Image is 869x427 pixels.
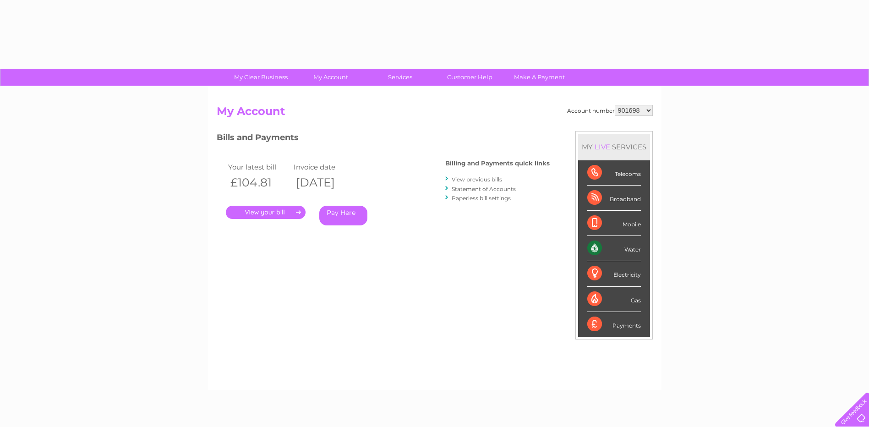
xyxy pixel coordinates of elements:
div: MY SERVICES [578,134,650,160]
td: Your latest bill [226,161,292,173]
a: Pay Here [319,206,367,225]
th: [DATE] [291,173,357,192]
th: £104.81 [226,173,292,192]
div: Water [587,236,641,261]
div: Broadband [587,186,641,211]
a: My Account [293,69,368,86]
a: My Clear Business [223,69,299,86]
td: Invoice date [291,161,357,173]
a: View previous bills [452,176,502,183]
a: Paperless bill settings [452,195,511,202]
a: Statement of Accounts [452,186,516,192]
div: Payments [587,312,641,337]
h3: Bills and Payments [217,131,550,147]
h2: My Account [217,105,653,122]
div: Account number [567,105,653,116]
a: Make A Payment [502,69,577,86]
div: Telecoms [587,160,641,186]
div: Electricity [587,261,641,286]
h4: Billing and Payments quick links [445,160,550,167]
div: LIVE [593,142,612,151]
div: Gas [587,287,641,312]
div: Mobile [587,211,641,236]
a: . [226,206,306,219]
a: Customer Help [432,69,508,86]
a: Services [362,69,438,86]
